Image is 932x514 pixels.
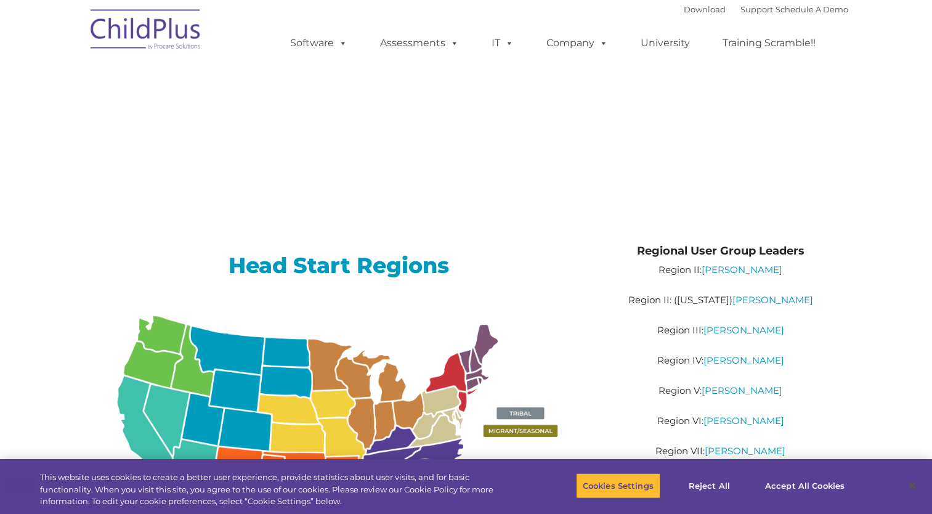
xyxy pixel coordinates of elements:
button: Reject All [671,473,748,499]
a: Training Scramble!! [710,31,828,55]
p: Region V: [602,383,838,398]
a: [PERSON_NAME] [703,354,784,366]
h2: Head Start Regions [94,251,585,279]
a: Assessments [368,31,471,55]
div: This website uses cookies to create a better user experience, provide statistics about user visit... [40,471,513,508]
a: Company [534,31,620,55]
p: Region IV: [602,353,838,368]
a: University [628,31,702,55]
button: Accept All Cookies [758,473,851,499]
a: [PERSON_NAME] [705,445,785,457]
p: Region II: [602,263,838,277]
a: [PERSON_NAME] [703,415,784,426]
h4: Regional User Group Leaders [602,242,838,259]
a: Software [278,31,360,55]
a: Schedule A Demo [776,4,848,14]
p: Region II: ([US_STATE]) [602,293,838,308]
a: [PERSON_NAME] [703,324,784,336]
button: Close [899,472,926,499]
a: Support [740,4,773,14]
img: ChildPlus by Procare Solutions [84,1,208,62]
a: [PERSON_NAME] [702,385,782,396]
p: Region VI: [602,414,838,428]
font: | [684,4,848,14]
a: [PERSON_NAME] [732,294,813,306]
a: Download [684,4,726,14]
a: [PERSON_NAME] [702,264,782,275]
p: Region VII: [602,444,838,459]
a: IT [479,31,526,55]
button: Cookies Settings [576,473,660,499]
p: Region III: [602,323,838,338]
